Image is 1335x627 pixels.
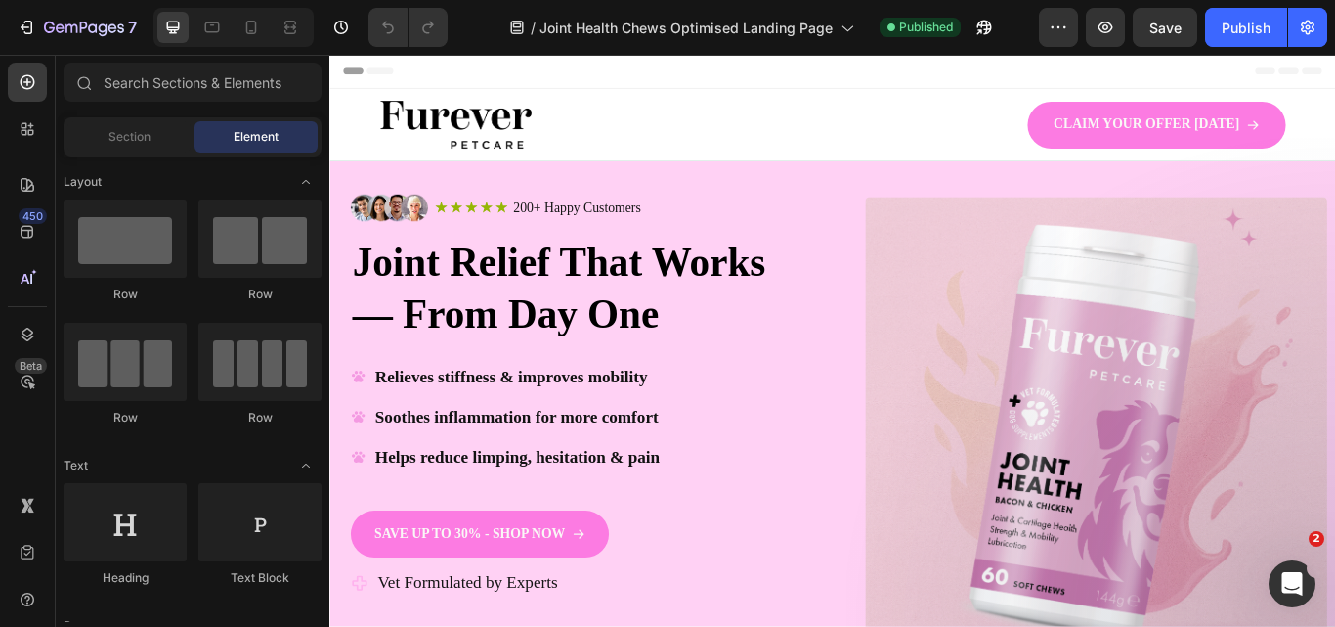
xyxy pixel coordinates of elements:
[843,71,1060,92] p: CLAIM YOUR OFFER [DATE]
[329,55,1335,627] iframe: Design area
[214,169,363,190] p: 200+ Happy Customers
[24,163,114,195] img: gempages_577334473004155430-4d05f757-3b31-4080-a4e8-6775ebe983b7.png
[64,286,187,303] div: Row
[24,532,325,587] a: SAVE UP TO 30% - SHOP NOW
[64,173,102,191] span: Layout
[1222,18,1270,38] div: Publish
[8,8,146,47] button: 7
[53,412,383,433] strong: Soothes inflammation for more comfort
[128,16,137,39] p: 7
[53,459,385,480] strong: Helps reduce limping, hesitation & pain
[15,358,47,374] div: Beta
[290,450,322,481] span: Toggle open
[1309,531,1324,547] span: 2
[290,166,322,198] span: Toggle open
[56,605,266,626] span: Vet Formulated by Experts
[198,286,322,303] div: Row
[64,457,88,474] span: Text
[64,409,187,426] div: Row
[53,365,370,386] strong: Relieves stiffness & improves mobility
[234,128,279,146] span: Element
[1269,560,1315,607] iframe: Intercom live chat
[539,18,833,38] span: Joint Health Chews Optimised Landing Page
[52,549,275,569] p: SAVE UP TO 30% - SHOP NOW
[813,55,1114,110] a: CLAIM YOUR OFFER [DATE]
[1149,20,1182,36] span: Save
[108,128,151,146] span: Section
[19,208,47,224] div: 450
[26,216,508,329] strong: Joint Relief That Works — From Day One
[1205,8,1287,47] button: Publish
[198,409,322,426] div: Row
[531,18,536,38] span: /
[368,8,448,47] div: Undo/Redo
[64,569,187,587] div: Heading
[1133,8,1197,47] button: Save
[899,19,953,36] span: Published
[64,63,322,102] input: Search Sections & Elements
[198,569,322,587] div: Text Block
